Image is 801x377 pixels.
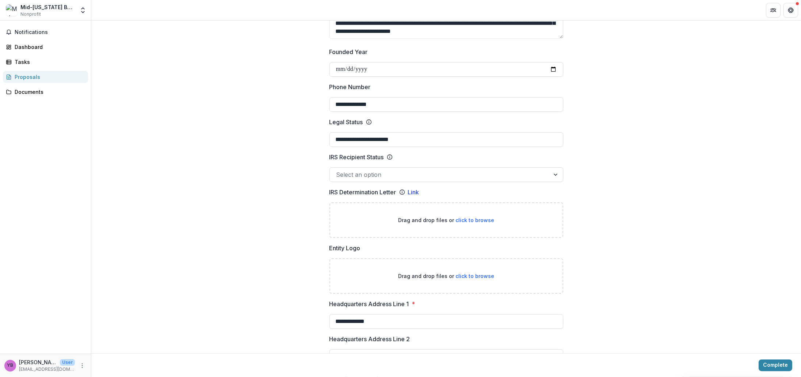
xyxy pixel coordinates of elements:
[78,361,87,370] button: More
[455,217,494,223] span: click to browse
[3,26,88,38] button: Notifications
[329,188,396,197] p: IRS Determination Letter
[20,3,75,11] div: Mid-[US_STATE] Board for an Independent Living Environment
[398,216,494,224] p: Drag and drop files or
[19,358,57,366] p: [PERSON_NAME]
[329,153,384,161] p: IRS Recipient Status
[329,244,361,252] p: Entity Logo
[15,88,82,96] div: Documents
[15,58,82,66] div: Tasks
[408,188,419,197] a: Link
[329,118,363,126] p: Legal Status
[20,11,41,18] span: Nonprofit
[15,43,82,51] div: Dashboard
[3,56,88,68] a: Tasks
[783,3,798,18] button: Get Help
[329,335,410,343] p: Headquarters Address Line 2
[78,3,88,18] button: Open entity switcher
[15,73,82,81] div: Proposals
[19,366,75,373] p: [EMAIL_ADDRESS][DOMAIN_NAME]
[398,272,494,280] p: Drag and drop files or
[759,359,792,371] button: Complete
[7,363,14,368] div: Yolanda Bolden
[3,41,88,53] a: Dashboard
[766,3,781,18] button: Partners
[329,47,368,56] p: Founded Year
[6,4,18,16] img: Mid-Ohio Board for an Independent Living Environment
[329,83,371,91] p: Phone Number
[3,71,88,83] a: Proposals
[3,86,88,98] a: Documents
[15,29,85,35] span: Notifications
[455,273,494,279] span: click to browse
[60,359,75,366] p: User
[329,300,409,308] p: Headquarters Address Line 1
